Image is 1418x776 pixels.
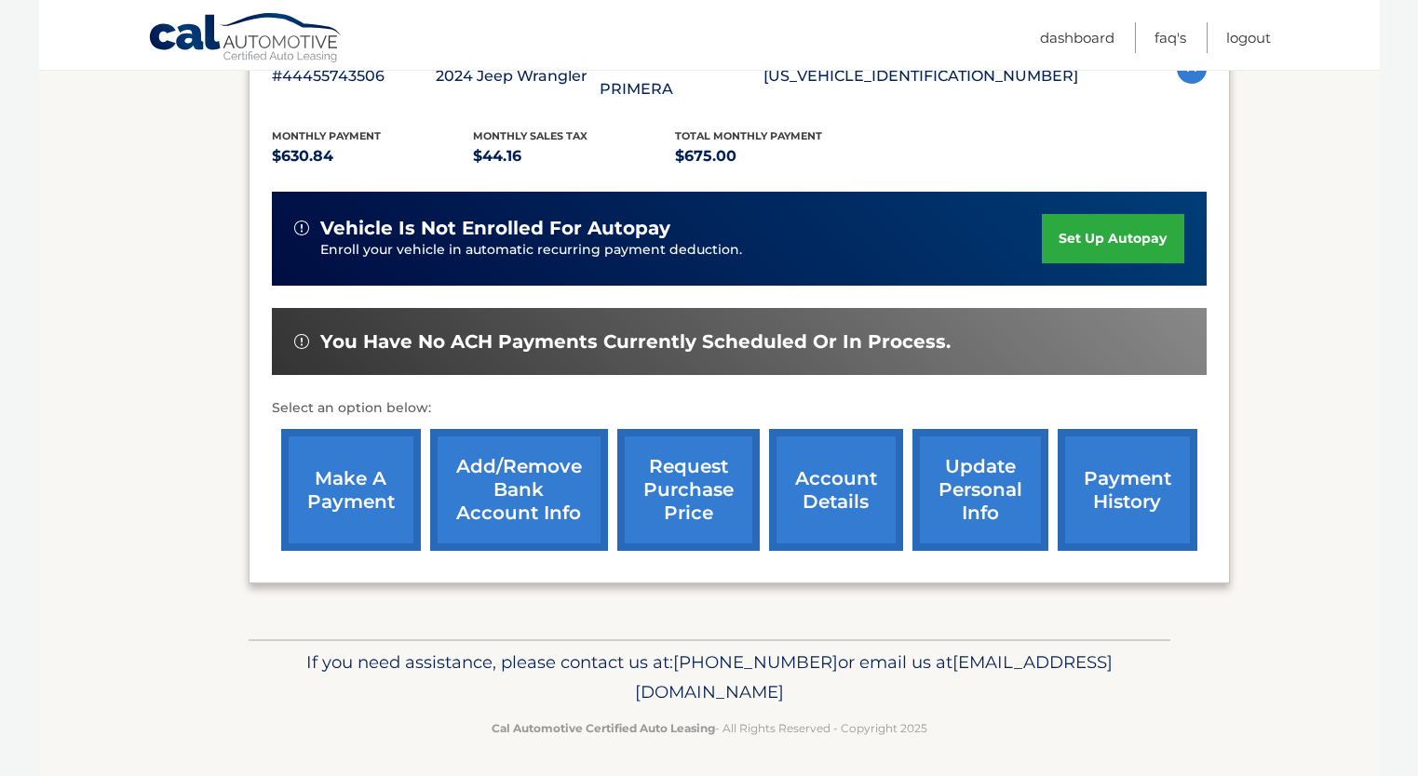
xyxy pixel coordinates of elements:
span: Monthly sales Tax [473,129,587,142]
span: [EMAIL_ADDRESS][DOMAIN_NAME] [635,651,1113,702]
a: account details [769,429,903,551]
p: If you need assistance, please contact us at: or email us at [261,648,1158,707]
a: request purchase price [617,429,760,551]
a: Logout [1226,22,1271,53]
p: Select an option below: [272,397,1207,420]
a: set up autopay [1042,214,1183,263]
p: $675.00 [675,143,877,169]
a: Add/Remove bank account info [430,429,608,551]
strong: Cal Automotive Certified Auto Leasing [492,721,715,735]
img: alert-white.svg [294,221,309,235]
span: [PHONE_NUMBER] [673,651,838,673]
span: Total Monthly Payment [675,129,822,142]
p: [PERSON_NAME] PRIMERA [600,50,763,102]
a: FAQ's [1155,22,1186,53]
a: make a payment [281,429,421,551]
span: You have no ACH payments currently scheduled or in process. [320,330,951,354]
p: $44.16 [473,143,675,169]
a: update personal info [912,429,1048,551]
p: 2024 Jeep Wrangler [436,63,600,89]
span: vehicle is not enrolled for autopay [320,217,670,240]
p: #44455743506 [272,63,436,89]
a: Dashboard [1040,22,1114,53]
a: payment history [1058,429,1197,551]
p: [US_VEHICLE_IDENTIFICATION_NUMBER] [763,63,1078,89]
p: $630.84 [272,143,474,169]
a: Cal Automotive [148,12,344,66]
span: Monthly Payment [272,129,381,142]
img: alert-white.svg [294,334,309,349]
p: Enroll your vehicle in automatic recurring payment deduction. [320,240,1043,261]
p: - All Rights Reserved - Copyright 2025 [261,718,1158,738]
